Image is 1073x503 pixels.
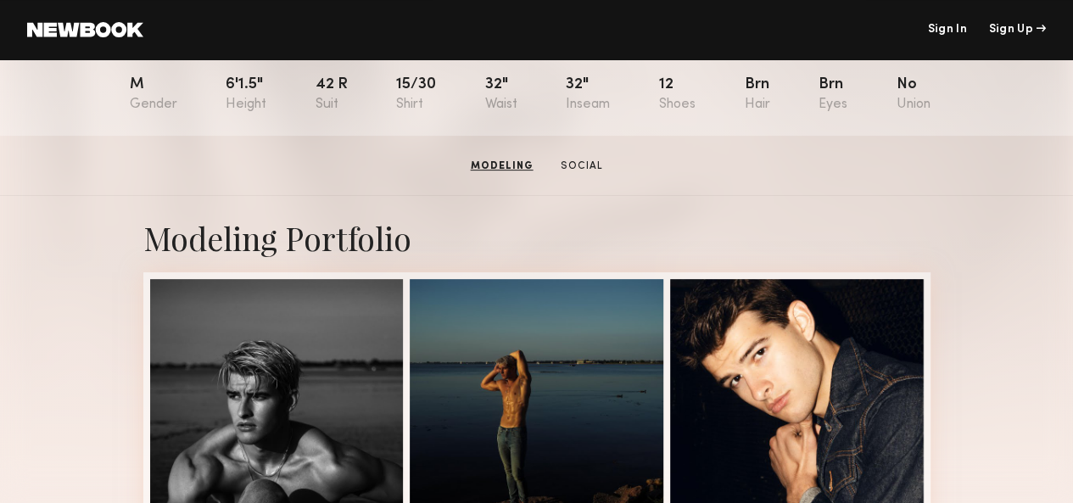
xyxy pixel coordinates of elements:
div: 32" [566,77,610,112]
a: Sign In [927,24,966,36]
div: Brn [744,77,769,112]
div: 42 r [316,77,348,112]
a: Social [554,159,610,174]
div: M [130,77,177,112]
div: Sign Up [989,24,1046,36]
div: 32" [485,77,517,112]
div: Brn [819,77,847,112]
div: Modeling Portfolio [143,216,930,259]
div: 15/30 [396,77,436,112]
div: 6'1.5" [226,77,266,112]
div: No [896,77,930,112]
a: Modeling [464,159,540,174]
div: 12 [659,77,696,112]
